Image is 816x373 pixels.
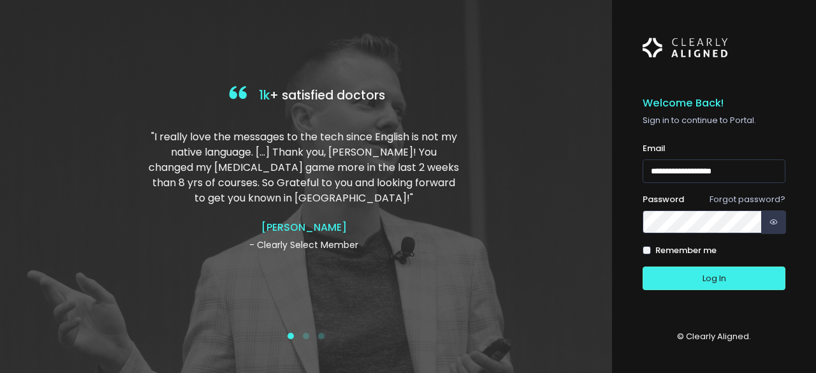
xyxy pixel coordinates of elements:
[149,238,459,252] p: - Clearly Select Member
[710,193,785,205] a: Forgot password?
[655,244,717,257] label: Remember me
[149,221,459,233] h4: [PERSON_NAME]
[643,267,785,290] button: Log In
[643,330,785,343] p: © Clearly Aligned.
[643,97,785,110] h5: Welcome Back!
[149,83,463,109] h4: + satisfied doctors
[643,142,666,155] label: Email
[643,31,728,65] img: Logo Horizontal
[259,87,270,104] span: 1k
[149,129,459,206] p: "I really love the messages to the tech since English is not my native language. […] Thank you, [...
[643,114,785,127] p: Sign in to continue to Portal.
[643,193,684,206] label: Password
